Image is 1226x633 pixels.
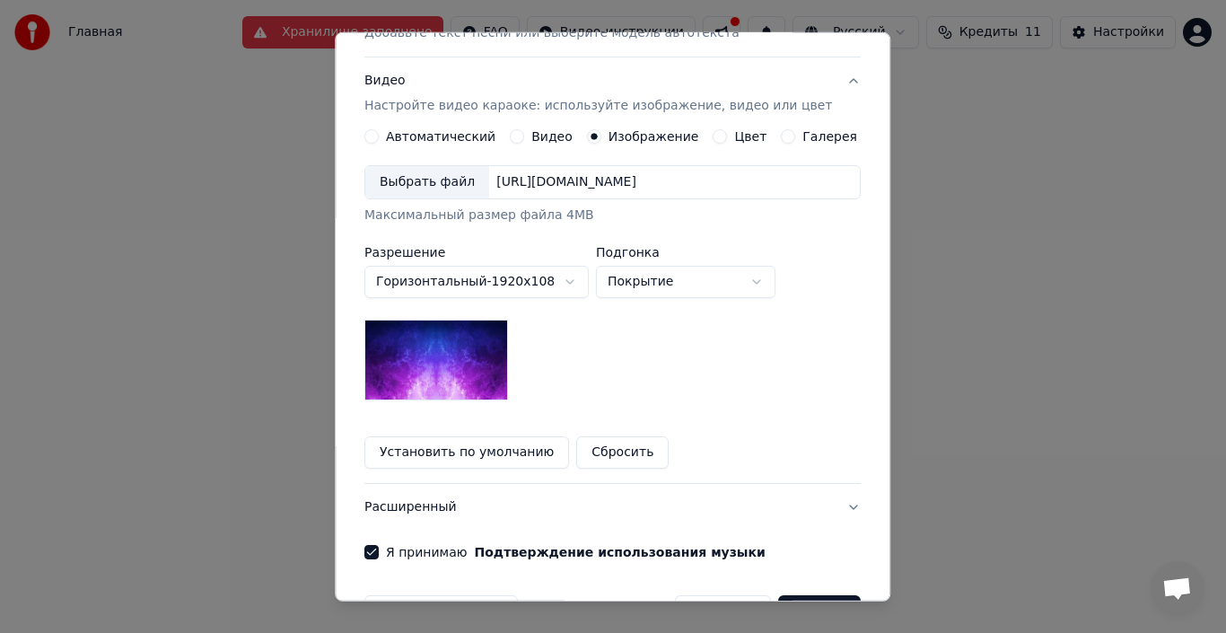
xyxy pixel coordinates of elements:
button: Расширенный [364,484,861,531]
label: Изображение [609,130,699,143]
label: Подгонка [596,246,775,259]
label: Цвет [735,130,767,143]
label: Я принимаю [386,546,766,558]
p: Настройте видео караоке: используйте изображение, видео или цвет [364,97,832,115]
div: ВидеоНастройте видео караоке: используйте изображение, видео или цвет [364,129,861,483]
div: Выбрать файл [365,166,489,198]
button: ВидеоНастройте видео караоке: используйте изображение, видео или цвет [364,57,861,129]
button: Установить по умолчанию [364,436,569,469]
label: Автоматический [386,130,495,143]
button: Я принимаю [475,546,766,558]
button: Создать [778,595,861,628]
button: Сбросить [577,436,670,469]
div: [URL][DOMAIN_NAME] [489,173,644,191]
label: Разрешение [364,246,589,259]
div: Видео [364,72,832,115]
p: Добавьте текст песни или выберите модель автотекста [364,24,740,42]
label: Галерея [803,130,858,143]
div: Максимальный размер файла 4MB [364,207,861,224]
label: Видео [531,130,573,143]
button: Отменить [675,595,771,628]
